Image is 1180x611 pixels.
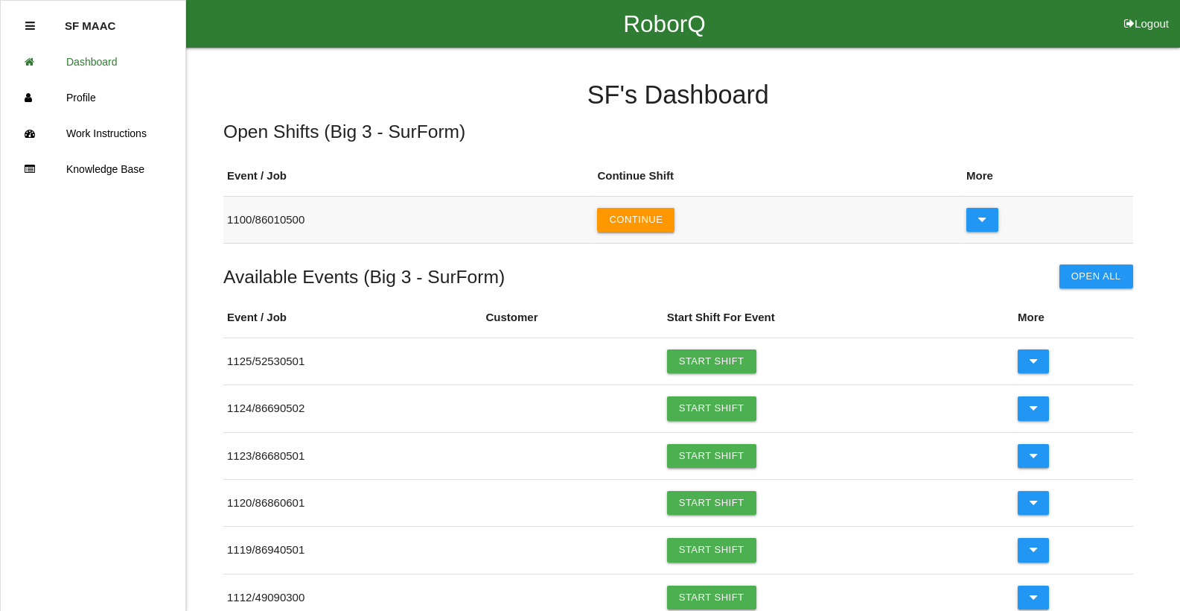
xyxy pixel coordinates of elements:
[1,80,185,115] a: Profile
[1,151,185,187] a: Knowledge Base
[667,444,756,468] a: Start Shift
[1,44,185,80] a: Dashboard
[667,538,756,562] a: Start Shift
[223,480,482,527] td: 1120 / 86860601
[223,121,1133,142] h5: Open Shifts ( Big 3 - SurForm )
[1059,265,1133,288] button: Open All
[223,81,1133,110] h4: SF 's Dashboard
[667,396,756,420] a: Start Shift
[223,156,593,196] th: Event / Job
[65,8,115,32] p: SF MAAC
[667,349,756,373] a: Start Shift
[223,385,482,432] td: 1124 / 86690502
[597,208,674,232] button: Continue
[482,298,663,338] th: Customer
[223,338,482,384] td: 1125 / 52530501
[663,298,1014,338] th: Start Shift For Event
[593,156,963,196] th: Continue Shift
[1014,298,1133,338] th: More
[667,491,756,515] a: Start Shift
[1,115,185,151] a: Work Instructions
[667,586,756,610] a: Start Shift
[25,8,35,44] div: Close
[223,267,505,287] h5: Available Events ( Big 3 - SurForm )
[223,298,482,338] th: Event / Job
[223,196,593,243] td: 1100 / 86010500
[963,156,1133,196] th: More
[223,527,482,574] td: 1119 / 86940501
[223,432,482,479] td: 1123 / 86680501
